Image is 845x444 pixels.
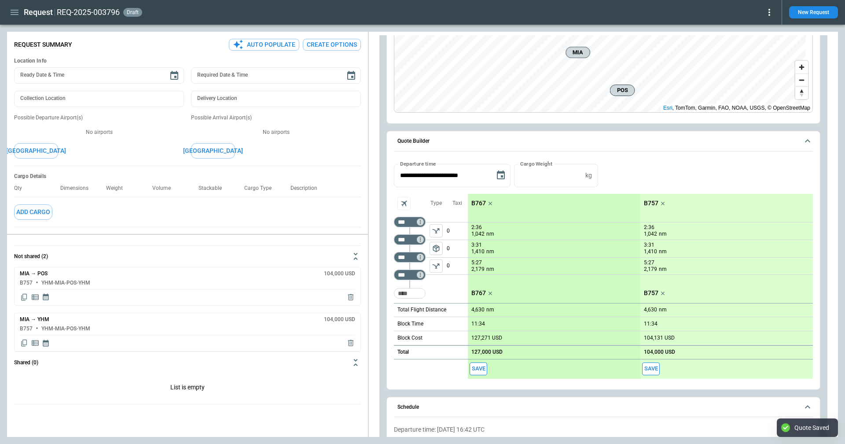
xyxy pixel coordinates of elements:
[585,172,592,179] p: kg
[14,173,361,180] h6: Cargo Details
[20,339,29,348] span: Copy quote content
[486,230,494,238] p: nm
[303,39,361,51] button: Create Options
[14,267,361,351] div: Not shared (2)
[20,317,49,322] h6: MIA → YHM
[795,61,808,74] button: Zoom in
[452,200,462,207] p: Taxi
[644,307,657,313] p: 4,630
[31,293,40,302] span: Display detailed quote content
[430,259,443,273] button: left aligned
[20,280,33,286] h6: B757
[614,86,631,95] span: POS
[42,293,50,302] span: Display quote schedule
[486,306,494,314] p: nm
[229,39,299,51] button: Auto Populate
[394,164,813,379] div: Quote Builder
[125,9,140,15] span: draft
[447,240,468,257] p: 0
[20,326,33,332] h6: B757
[430,259,443,273] span: Type of sector
[659,306,667,314] p: nm
[644,230,657,238] p: 1,042
[795,86,808,99] button: Reset bearing to north
[794,424,829,432] div: Quote Saved
[14,352,361,373] button: Shared (0)
[644,242,654,248] p: 3:31
[659,248,667,255] p: nm
[394,426,813,433] p: Departure time: [DATE] 16:42 UTC
[486,266,494,273] p: nm
[789,6,838,18] button: New Request
[244,185,279,192] p: Cargo Type
[57,7,120,18] h2: REQ-2025-003796
[468,194,813,379] div: scrollable content
[394,217,426,227] div: Too short
[41,326,90,332] h6: YHM-MIA-POS-YHM
[430,242,443,255] button: left aligned
[644,266,657,273] p: 2,179
[198,185,229,192] p: Stackable
[644,259,654,266] p: 5:27
[397,197,411,210] span: Aircraft selection
[430,224,443,237] button: left aligned
[471,289,486,297] p: B767
[644,335,675,341] p: 104,131 USD
[324,317,355,322] h6: 104,000 USD
[342,67,360,85] button: Choose date
[394,397,813,418] button: Schedule
[394,252,426,263] div: Too short
[642,363,660,375] button: Save
[346,293,355,302] span: Delete quote
[397,306,446,314] p: Total Flight Distance
[191,143,235,159] button: [GEOGRAPHIC_DATA]
[447,258,468,274] p: 0
[644,200,658,207] p: B757
[397,138,430,144] h6: Quote Builder
[642,363,660,375] span: Save this aircraft quote and copy details to clipboard
[471,307,485,313] p: 4,630
[165,67,183,85] button: Choose date
[14,129,184,136] p: No airports
[346,339,355,348] span: Delete quote
[486,248,494,255] p: nm
[659,266,667,273] p: nm
[492,166,510,184] button: Choose date, selected date is Sep 12, 2025
[471,349,503,355] p: 127,000 USD
[569,48,586,57] span: MIA
[324,271,355,277] h6: 104,000 USD
[663,105,672,111] a: Esri
[471,335,502,341] p: 127,271 USD
[290,185,324,192] p: Description
[394,270,426,280] div: Too short
[432,244,441,253] span: package_2
[644,248,657,255] p: 1,410
[795,74,808,86] button: Zoom out
[470,363,487,375] button: Save
[430,200,442,207] p: Type
[471,230,485,238] p: 1,042
[14,360,38,366] h6: Shared (0)
[471,200,486,207] p: B767
[470,363,487,375] span: Save this aircraft quote and copy details to clipboard
[394,131,813,152] button: Quote Builder
[430,242,443,255] span: Type of sector
[471,224,482,231] p: 2:36
[31,339,40,348] span: Display detailed quote content
[394,234,426,245] div: Too short
[430,224,443,237] span: Type of sector
[644,289,658,297] p: B757
[14,254,48,259] h6: Not shared (2)
[471,266,485,273] p: 2,179
[24,7,53,18] h1: Request
[191,129,361,136] p: No airports
[663,104,810,112] div: , TomTom, Garmin, FAO, NOAA, USGS, © OpenStreetMap
[14,185,29,192] p: Qty
[471,242,482,248] p: 3:31
[520,160,552,167] label: Cargo Weight
[14,246,361,267] button: Not shared (2)
[14,143,58,159] button: [GEOGRAPHIC_DATA]
[152,185,178,192] p: Volume
[471,259,482,266] p: 5:27
[471,248,485,255] p: 1,410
